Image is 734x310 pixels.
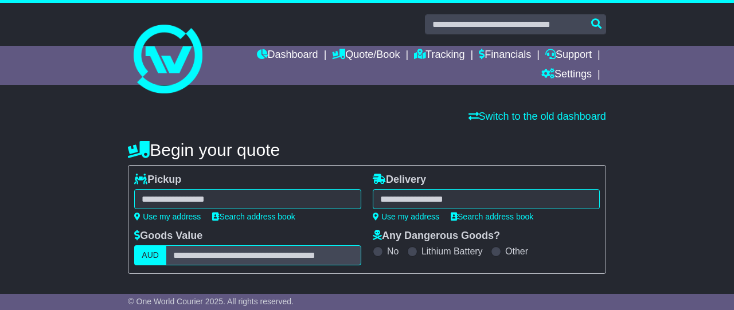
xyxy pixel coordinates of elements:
[468,111,606,122] a: Switch to the old dashboard
[387,246,399,257] label: No
[414,46,464,65] a: Tracking
[545,46,592,65] a: Support
[541,65,592,85] a: Settings
[332,46,400,65] a: Quote/Book
[373,230,500,242] label: Any Dangerous Goods?
[479,46,531,65] a: Financials
[212,212,295,221] a: Search address book
[134,174,181,186] label: Pickup
[134,230,202,242] label: Goods Value
[505,246,528,257] label: Other
[128,297,294,306] span: © One World Courier 2025. All rights reserved.
[128,140,606,159] h4: Begin your quote
[421,246,483,257] label: Lithium Battery
[134,212,201,221] a: Use my address
[257,46,318,65] a: Dashboard
[373,174,426,186] label: Delivery
[373,212,439,221] a: Use my address
[134,245,166,265] label: AUD
[451,212,533,221] a: Search address book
